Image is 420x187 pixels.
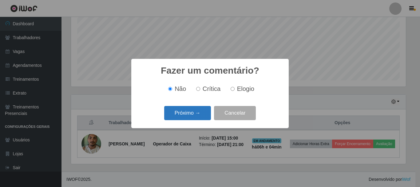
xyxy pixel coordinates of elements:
span: Elogio [237,85,254,92]
h2: Fazer um comentário? [161,65,259,76]
input: Elogio [231,87,235,91]
input: Crítica [196,87,200,91]
span: Crítica [203,85,221,92]
span: Não [175,85,186,92]
button: Cancelar [214,106,256,120]
input: Não [168,87,172,91]
button: Próximo → [164,106,211,120]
